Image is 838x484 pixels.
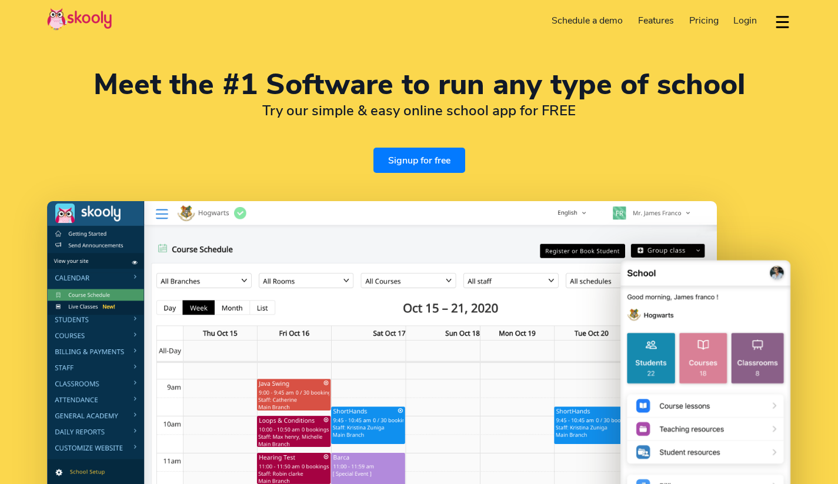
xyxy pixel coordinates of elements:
[47,102,791,119] h2: Try our simple & easy online school app for FREE
[774,8,791,35] button: dropdown menu
[47,71,791,99] h1: Meet the #1 Software to run any type of school
[545,11,631,30] a: Schedule a demo
[733,14,757,27] span: Login
[47,8,112,31] img: Skooly
[630,11,682,30] a: Features
[689,14,719,27] span: Pricing
[373,148,465,173] a: Signup for free
[682,11,726,30] a: Pricing
[726,11,764,30] a: Login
